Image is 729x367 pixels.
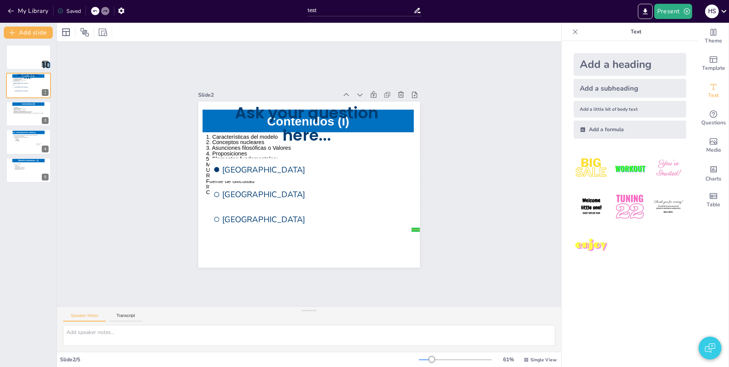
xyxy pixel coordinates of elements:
[42,89,49,96] div: 2
[63,313,106,322] button: Speaker Notes
[651,151,686,186] img: 3.jpeg
[574,79,686,98] div: Add a subheading
[42,146,49,152] div: 4
[42,174,49,180] div: 5
[612,151,647,186] img: 2.jpeg
[574,151,609,186] img: 1.jpeg
[706,146,721,154] span: Media
[698,50,729,77] div: Add ready made slides
[251,47,376,123] div: Slide 2
[654,4,692,19] button: Present
[308,5,413,16] input: Insert title
[574,53,686,76] div: Add a heading
[80,28,89,37] span: Position
[6,129,51,154] div: 4
[651,189,686,224] img: 6.jpeg
[707,201,720,209] span: Table
[702,64,725,72] span: Template
[6,45,51,70] div: 1
[6,73,51,98] div: 2
[6,101,51,126] div: 3
[698,105,729,132] div: Get real-time input from your audience
[4,27,53,39] button: Add slide
[60,356,419,363] div: Slide 2 / 5
[574,228,609,263] img: 7.jpeg
[270,75,405,166] span: Ask your question here...
[6,158,51,183] div: 5
[698,159,729,187] div: Add charts and graphs
[574,189,609,224] img: 4.jpeg
[708,91,719,100] span: Text
[57,8,81,15] div: Saved
[698,132,729,159] div: Add images, graphics, shapes or video
[233,122,417,234] span: [GEOGRAPHIC_DATA]
[698,77,729,105] div: Add text boxes
[705,5,719,18] div: h s
[574,121,686,139] div: Add a formula
[499,356,518,363] div: 61 %
[581,23,691,41] p: Text
[97,26,109,38] div: Resize presentation
[60,26,72,38] div: Layout
[705,4,719,19] button: h s
[109,313,143,322] button: Transcript
[42,117,49,124] div: 3
[698,187,729,214] div: Add a table
[638,4,653,19] button: Export to PowerPoint
[6,5,52,17] button: My Library
[698,23,729,50] div: Change the overall theme
[15,82,46,84] span: [GEOGRAPHIC_DATA]
[705,175,721,183] span: Charts
[612,189,647,224] img: 5.jpeg
[208,165,392,277] span: [GEOGRAPHIC_DATA]
[530,357,557,363] span: Single View
[42,59,51,72] span: 10
[42,61,49,67] div: 1
[221,144,404,256] span: [GEOGRAPHIC_DATA]
[574,101,686,118] div: Add a little bit of body text
[15,90,46,91] span: [GEOGRAPHIC_DATA]
[701,119,726,127] span: Questions
[15,86,46,88] span: [GEOGRAPHIC_DATA]
[705,37,722,45] span: Theme
[17,73,39,80] span: Ask your question here...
